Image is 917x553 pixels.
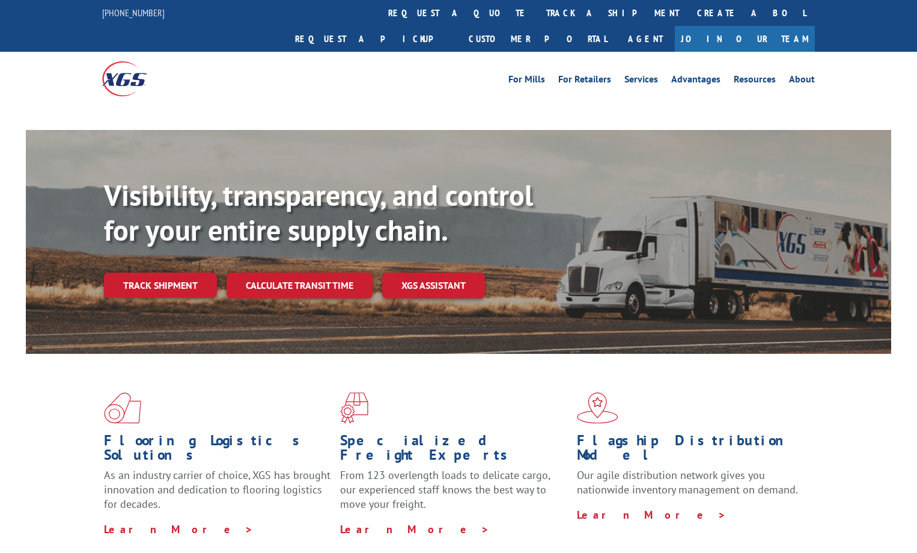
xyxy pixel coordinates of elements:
a: [PHONE_NUMBER] [102,7,165,19]
span: Our agile distribution network gives you nationwide inventory management on demand. [577,468,798,496]
a: Request a pickup [286,26,460,52]
a: Track shipment [104,273,217,298]
img: xgs-icon-flagship-distribution-model-red [577,392,618,424]
a: Learn More > [104,522,254,536]
a: XGS ASSISTANT [382,273,485,298]
h1: Flooring Logistics Solutions [104,433,331,468]
h1: Specialized Freight Experts [340,433,567,468]
a: About [789,75,815,88]
p: From 123 overlength loads to delicate cargo, our experienced staff knows the best way to move you... [340,468,567,522]
a: Learn More > [577,508,727,522]
span: As an industry carrier of choice, XGS has brought innovation and dedication to flooring logistics... [104,468,331,511]
a: Calculate transit time [227,273,373,298]
b: Visibility, transparency, and control for your entire supply chain. [104,176,533,249]
a: Learn More > [340,522,490,536]
a: Agent [616,26,675,52]
a: Resources [734,75,776,88]
a: Services [624,75,658,88]
a: Customer Portal [460,26,616,52]
h1: Flagship Distribution Model [577,433,804,468]
a: Advantages [671,75,720,88]
img: xgs-icon-total-supply-chain-intelligence-red [104,392,141,424]
img: xgs-icon-focused-on-flooring-red [340,392,368,424]
a: For Retailers [558,75,611,88]
a: For Mills [508,75,545,88]
a: Join Our Team [675,26,815,52]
